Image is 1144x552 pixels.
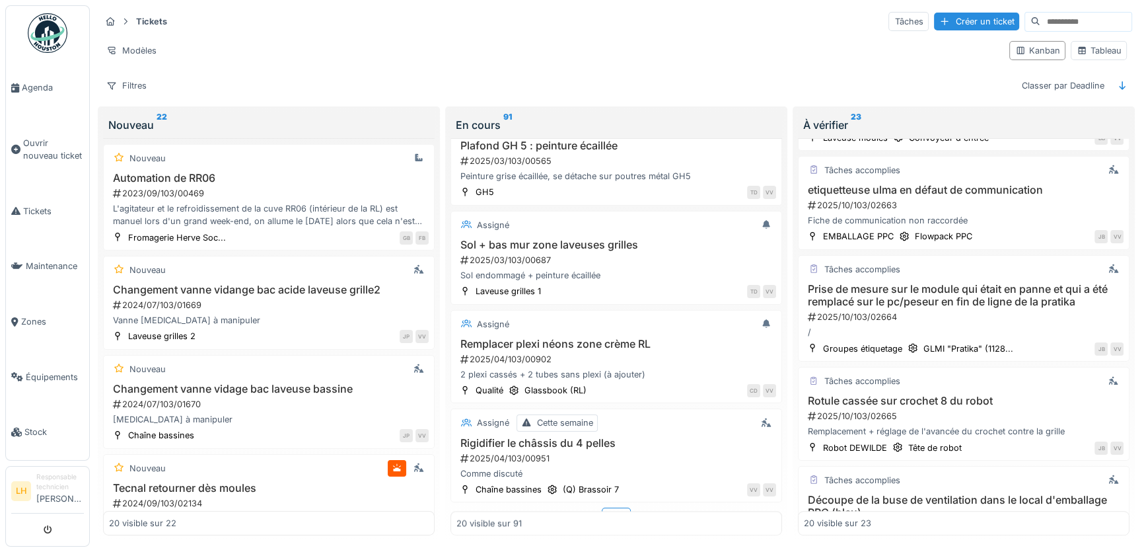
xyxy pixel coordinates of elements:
[400,429,413,442] div: JP
[824,375,900,387] div: Tâches accomplies
[23,137,84,162] span: Ouvrir nouveau ticket
[23,205,84,217] span: Tickets
[100,41,162,60] div: Modèles
[128,231,226,244] div: Fromagerie Herve Soc...
[459,155,776,167] div: 2025/03/103/00565
[763,285,776,298] div: VV
[476,384,503,397] div: Qualité
[476,186,494,198] div: GH5
[109,314,429,327] div: Vanne [MEDICAL_DATA] à manipuler
[6,294,89,350] a: Zones
[477,219,509,231] div: Assigné
[415,429,429,442] div: VV
[28,13,67,53] img: Badge_color-CXgf-gQk.svg
[24,426,84,438] span: Stock
[131,15,172,28] strong: Tickets
[1094,342,1108,356] div: JB
[456,437,776,450] h3: Rigidifier le châssis du 4 pelles
[923,342,1013,355] div: GLMI "Pratika" (1128...
[456,467,776,480] div: Comme discuté
[112,497,429,510] div: 2024/09/103/02134
[747,285,760,298] div: TD
[109,482,429,494] h3: Tecnal retourner dès moules
[503,117,512,133] sup: 91
[1077,44,1121,57] div: Tableau
[908,442,962,454] div: Tête de robot
[22,81,84,94] span: Agenda
[456,139,776,152] h3: Plafond GH 5 : peinture écaillée
[129,264,166,276] div: Nouveau
[602,508,631,527] div: Plus
[804,494,1124,519] h3: Découpe de la buse de ventilation dans le local d'emballage PPC (bleu)
[456,117,777,133] div: En cours
[1110,442,1124,455] div: VV
[459,452,776,465] div: 2025/04/103/00951
[747,384,760,397] div: CD
[524,384,587,397] div: Glassbook (RL)
[803,117,1124,133] div: À vérifier
[112,299,429,311] div: 2024/07/103/01669
[129,152,166,165] div: Nouveau
[109,413,429,426] div: [MEDICAL_DATA] à manipuler
[400,330,413,343] div: JP
[763,483,776,496] div: VV
[1110,342,1124,356] div: VV
[456,368,776,381] div: 2 plexi cassés + 2 tubes sans plexi (à ajouter)
[915,230,972,243] div: Flowpack PPC
[824,164,900,177] div: Tâches accomplies
[6,239,89,294] a: Maintenance
[128,429,194,442] div: Chaîne bassines
[537,416,593,429] div: Cette semaine
[804,517,871,530] div: 20 visible sur 23
[806,311,1124,323] div: 2025/10/103/02664
[476,285,541,297] div: Laveuse grilles 1
[26,260,84,272] span: Maintenance
[823,342,902,355] div: Groupes étiquetage
[806,199,1124,212] div: 2025/10/103/02663
[11,472,84,514] a: LH Responsable technicien[PERSON_NAME]
[456,338,776,350] h3: Remplacer plexi néons zone crème RL
[804,425,1124,438] div: Remplacement + réglage de l'avancée du crochet contre la grille
[1110,230,1124,243] div: VV
[157,117,167,133] sup: 22
[112,187,429,200] div: 2023/09/103/00469
[763,384,776,397] div: VV
[400,231,413,245] div: GB
[823,230,894,243] div: EMBALLAGE PPC
[109,383,429,395] h3: Changement vanne vidage bac laveuse bassine
[804,326,1124,338] div: /
[100,76,153,95] div: Filtres
[26,371,84,383] span: Équipements
[823,442,887,454] div: Robot DEWILDE
[851,117,861,133] sup: 23
[11,481,31,501] li: LH
[6,60,89,116] a: Agenda
[763,186,776,199] div: VV
[476,483,542,496] div: Chaîne bassines
[415,330,429,343] div: VV
[109,284,429,296] h3: Changement vanne vidange bac acide laveuse grille2
[109,517,176,530] div: 20 visible sur 22
[804,184,1124,196] h3: etiquetteuse ulma en défaut de communication
[477,318,509,331] div: Assigné
[36,472,84,493] div: Responsable technicien
[1094,442,1108,455] div: JB
[36,472,84,510] li: [PERSON_NAME]
[456,269,776,282] div: Sol endommagé + peinture écaillée
[888,12,929,31] div: Tâches
[128,330,196,342] div: Laveuse grilles 2
[129,363,166,375] div: Nouveau
[456,170,776,182] div: Peinture grise écaillée, se détache sur poutres métal GH5
[804,395,1124,407] h3: Rotule cassée sur crochet 8 du robot
[459,254,776,266] div: 2025/03/103/00687
[415,231,429,245] div: FB
[934,13,1019,30] div: Créer un ticket
[456,517,522,530] div: 20 visible sur 91
[456,239,776,251] h3: Sol + bas mur zone laveuses grilles
[804,283,1124,308] h3: Prise de mesure sur le module qui était en panne et qui a été remplacé sur le pc/peseur en fin de...
[1094,230,1108,243] div: JB
[747,483,760,496] div: VV
[6,350,89,405] a: Équipements
[563,483,619,496] div: (Q) Brassoir 7
[112,398,429,411] div: 2024/07/103/01670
